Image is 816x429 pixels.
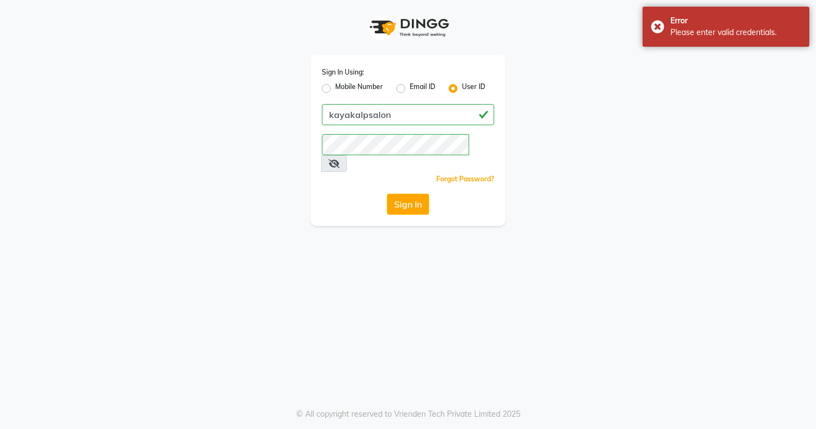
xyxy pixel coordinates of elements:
label: Email ID [410,82,435,95]
label: Mobile Number [335,82,383,95]
button: Sign In [387,194,429,215]
label: User ID [462,82,485,95]
div: Error [670,15,801,27]
input: Username [322,134,469,155]
input: Username [322,104,494,125]
div: Please enter valid credentials. [670,27,801,38]
label: Sign In Using: [322,67,364,77]
img: logo1.svg [364,11,452,44]
a: Forgot Password? [436,175,494,183]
